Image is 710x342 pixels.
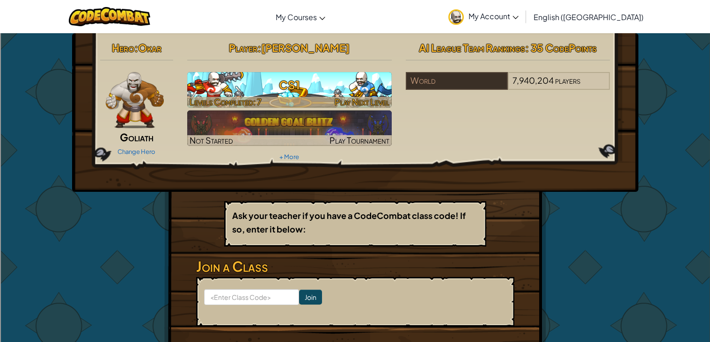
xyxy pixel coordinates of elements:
span: My Account [468,11,519,21]
a: My Courses [271,4,330,29]
span: English ([GEOGRAPHIC_DATA]) [534,12,644,22]
div: Move To ... [4,63,706,71]
img: CodeCombat logo [69,7,151,26]
a: My Account [444,2,523,31]
div: Sign out [4,46,706,54]
div: Delete [4,29,706,37]
a: English ([GEOGRAPHIC_DATA]) [529,4,648,29]
div: Sort A > Z [4,4,706,12]
div: Options [4,37,706,46]
div: Move To ... [4,21,706,29]
span: My Courses [276,12,317,22]
a: Play Next Level [187,72,392,108]
div: Rename [4,54,706,63]
h3: CS1 [187,74,392,95]
div: Sort New > Old [4,12,706,21]
img: avatar [448,9,464,25]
